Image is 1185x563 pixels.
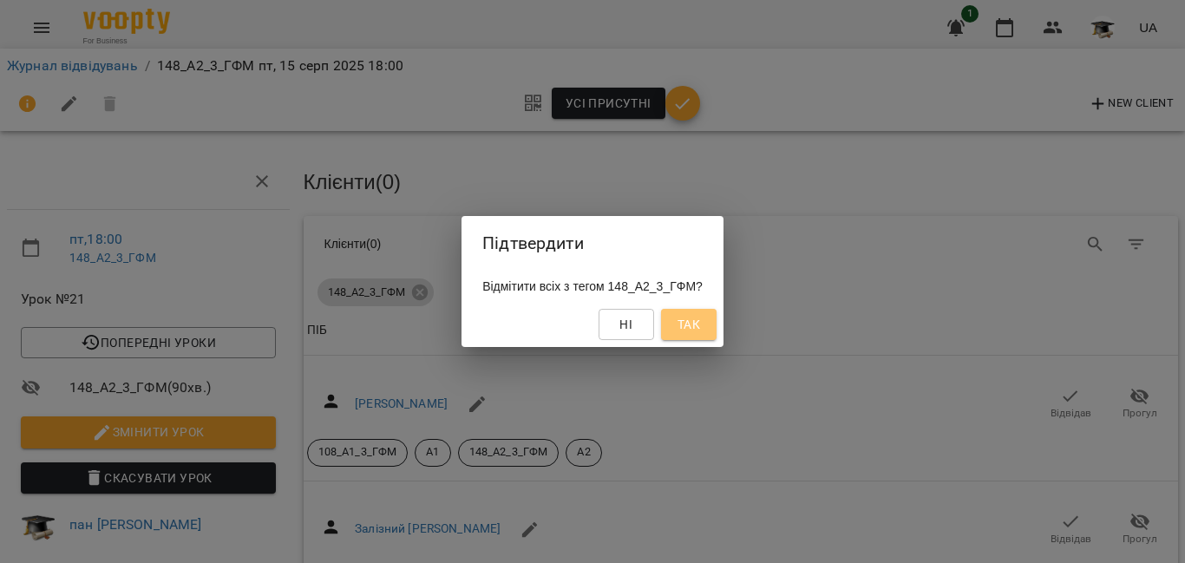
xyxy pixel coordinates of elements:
button: Ні [599,309,654,340]
span: Ні [619,314,632,335]
h2: Підтвердити [482,230,703,257]
div: Відмітити всіх з тегом 148_А2_3_ГФМ? [462,271,723,302]
span: Так [678,314,700,335]
button: Так [661,309,717,340]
